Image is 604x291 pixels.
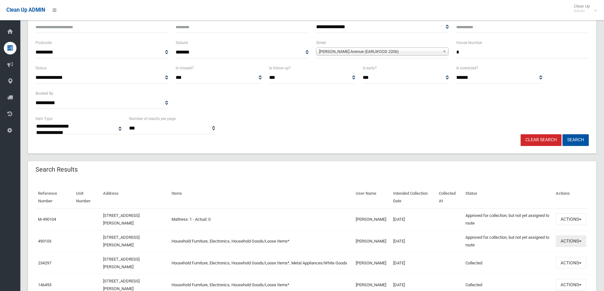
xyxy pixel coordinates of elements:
[556,279,586,291] button: Actions
[391,208,437,231] td: [DATE]
[463,230,553,252] td: Approved for collection, but not yet assigned to route
[556,257,586,269] button: Actions
[36,187,74,208] th: Reference Number
[521,134,562,146] a: Clear Search
[169,230,353,252] td: Household Furniture, Electronics, Household Goods/Loose Items*
[38,239,51,244] a: 490103
[169,187,353,208] th: Items
[316,39,326,46] label: Street
[6,7,45,13] span: Clean Up ADMIN
[36,90,53,97] label: Booked By
[391,187,437,208] th: Intended Collection Date
[36,39,52,46] label: Postcode
[36,65,47,72] label: Status
[103,257,140,269] a: [STREET_ADDRESS][PERSON_NAME]
[353,230,390,252] td: [PERSON_NAME]
[463,187,553,208] th: Status
[556,235,586,247] button: Actions
[36,115,52,122] label: Item Type
[129,115,176,122] label: Number of results per page
[38,261,51,265] a: 234297
[103,213,140,225] a: [STREET_ADDRESS][PERSON_NAME]
[463,252,553,274] td: Collected
[319,48,440,55] span: [PERSON_NAME] Avenue (EARLWOOD 2206)
[456,65,478,72] label: Is oversized?
[176,39,188,46] label: Suburb
[562,134,589,146] button: Search
[103,235,140,247] a: [STREET_ADDRESS][PERSON_NAME]
[103,279,140,291] a: [STREET_ADDRESS][PERSON_NAME]
[353,187,390,208] th: User Name
[391,230,437,252] td: [DATE]
[391,252,437,274] td: [DATE]
[74,187,101,208] th: Unit Number
[571,4,596,13] span: Clean Up
[436,187,463,208] th: Collected At
[456,39,482,46] label: House Number
[463,208,553,231] td: Approved for collection, but not yet assigned to route
[169,252,353,274] td: Household Furniture, Electronics, Household Goods/Loose Items*, Metal Appliances/White Goods
[101,187,169,208] th: Address
[574,9,590,13] small: Admin
[363,65,377,72] label: Is early?
[353,208,390,231] td: [PERSON_NAME]
[269,65,291,72] label: Is follow up?
[553,187,589,208] th: Actions
[38,217,56,222] a: M-490104
[556,213,586,225] button: Actions
[353,252,390,274] td: [PERSON_NAME]
[169,208,353,231] td: Mattress: 1 - Actual: 0
[38,282,51,287] a: 146493
[176,65,194,72] label: Is missed?
[28,163,85,176] header: Search Results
